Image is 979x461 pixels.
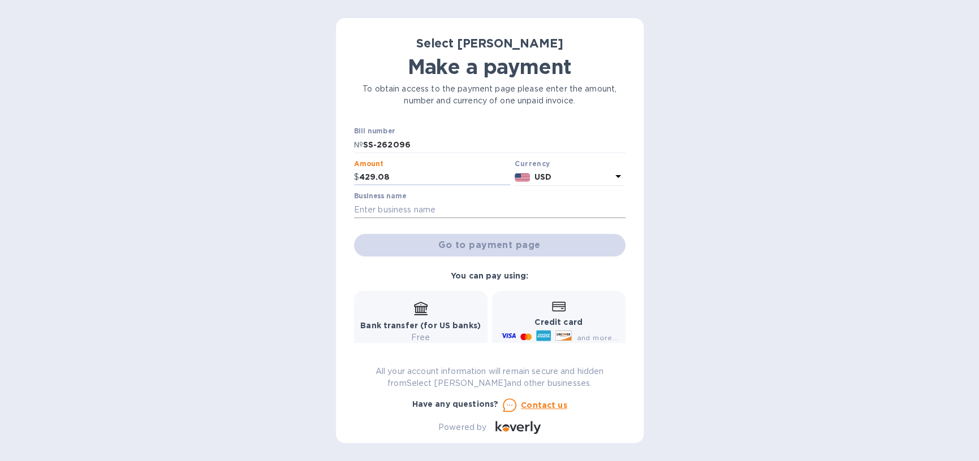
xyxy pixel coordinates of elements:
span: and more... [576,333,618,342]
b: Bank transfer (for US banks) [360,321,481,330]
input: Enter business name [354,201,626,218]
h1: Make a payment [354,55,626,79]
label: Amount [354,160,383,167]
p: Powered by [438,421,486,433]
input: Enter bill number [363,136,626,153]
img: USD [515,173,530,181]
b: Select [PERSON_NAME] [416,36,563,50]
b: USD [534,172,551,181]
b: Have any questions? [412,399,499,408]
b: Credit card [534,318,582,327]
label: Bill number [354,128,395,135]
p: Free [360,332,481,343]
input: 0.00 [359,169,511,186]
p: $ [354,171,359,183]
u: Contact us [521,401,567,410]
b: You can pay using: [451,271,528,280]
p: To obtain access to the payment page please enter the amount, number and currency of one unpaid i... [354,83,626,107]
label: Business name [354,193,406,200]
p: № [354,139,363,151]
p: All your account information will remain secure and hidden from Select [PERSON_NAME] and other bu... [354,366,626,389]
b: Currency [515,159,550,168]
